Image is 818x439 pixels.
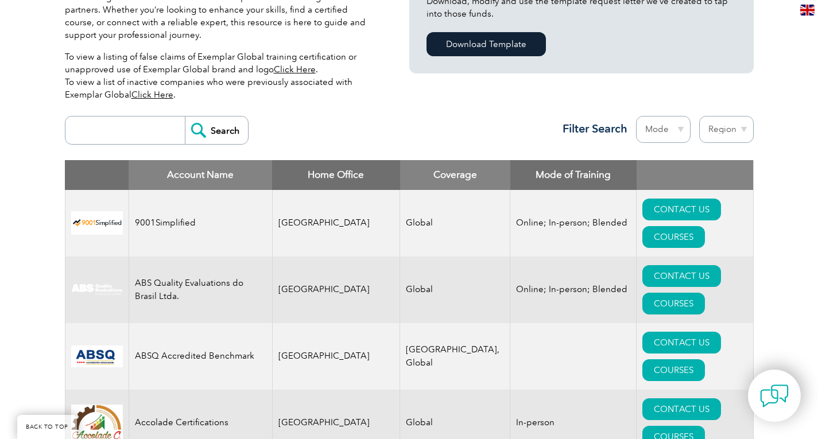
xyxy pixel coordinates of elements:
a: CONTACT US [642,398,721,420]
td: [GEOGRAPHIC_DATA], Global [400,323,510,390]
td: [GEOGRAPHIC_DATA] [272,257,400,323]
img: contact-chat.png [760,382,789,410]
td: ABSQ Accredited Benchmark [129,323,272,390]
th: Mode of Training: activate to sort column ascending [510,160,637,190]
a: CONTACT US [642,332,721,353]
th: : activate to sort column ascending [637,160,753,190]
th: Account Name: activate to sort column descending [129,160,272,190]
a: BACK TO TOP [17,415,77,439]
th: Home Office: activate to sort column ascending [272,160,400,190]
td: ABS Quality Evaluations do Brasil Ltda. [129,257,272,323]
a: CONTACT US [642,199,721,220]
a: Click Here [274,64,316,75]
img: cc24547b-a6e0-e911-a812-000d3a795b83-logo.png [71,345,123,367]
img: en [800,5,815,15]
p: To view a listing of false claims of Exemplar Global training certification or unapproved use of ... [65,50,375,101]
td: [GEOGRAPHIC_DATA] [272,323,400,390]
td: Online; In-person; Blended [510,257,637,323]
a: CONTACT US [642,265,721,287]
img: c92924ac-d9bc-ea11-a814-000d3a79823d-logo.jpg [71,283,123,296]
a: COURSES [642,359,705,381]
td: Global [400,190,510,257]
h3: Filter Search [556,122,627,136]
td: [GEOGRAPHIC_DATA] [272,190,400,257]
input: Search [185,116,248,144]
td: Online; In-person; Blended [510,190,637,257]
a: COURSES [642,226,705,248]
a: Download Template [427,32,546,56]
td: 9001Simplified [129,190,272,257]
a: Click Here [131,90,173,100]
a: COURSES [642,293,705,314]
th: Coverage: activate to sort column ascending [400,160,510,190]
td: Global [400,257,510,323]
img: 37c9c059-616f-eb11-a812-002248153038-logo.png [71,211,123,235]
